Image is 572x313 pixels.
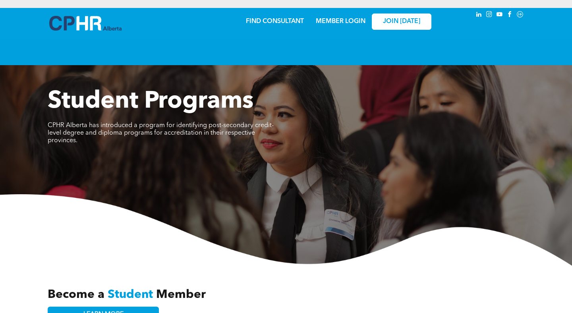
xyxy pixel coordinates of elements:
a: JOIN [DATE] [372,14,431,30]
span: Member [156,289,206,301]
span: Student [108,289,153,301]
span: Student Programs [48,90,253,114]
a: instagram [485,10,493,21]
span: CPHR Alberta has introduced a program for identifying post-secondary credit-level degree and dipl... [48,122,274,144]
a: Social network [516,10,524,21]
a: MEMBER LOGIN [316,18,365,25]
span: JOIN [DATE] [383,18,420,25]
a: FIND CONSULTANT [246,18,304,25]
a: linkedin [474,10,483,21]
img: A blue and white logo for cp alberta [49,16,122,31]
span: Become a [48,289,104,301]
a: youtube [495,10,504,21]
a: facebook [505,10,514,21]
